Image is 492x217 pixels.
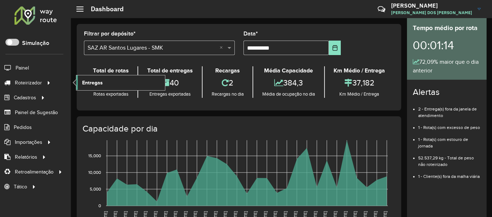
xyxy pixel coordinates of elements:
[329,41,341,55] button: Choose Date
[418,168,481,180] li: 1 - Cliente(s) fora da malha viária
[15,79,42,87] span: Roteirizador
[14,124,32,131] span: Pedidos
[327,66,392,75] div: Km Médio / Entrega
[86,91,136,98] div: Rotas exportadas
[413,58,481,75] div: 72,09% maior que o dia anterior
[255,75,322,91] div: 384,3
[98,203,101,208] text: 0
[140,66,200,75] div: Total de entregas
[88,153,101,158] text: 15,000
[418,149,481,168] li: 52.537,29 kg - Total de peso não roteirizado
[88,170,101,175] text: 10,000
[243,29,258,38] label: Data
[413,33,481,58] div: 00:01:14
[22,39,49,47] label: Simulação
[15,138,42,146] span: Importações
[15,109,58,116] span: Painel de Sugestão
[327,75,392,91] div: 37,182
[14,183,27,191] span: Tático
[204,75,251,91] div: 2
[391,2,472,9] h3: [PERSON_NAME]
[374,1,389,17] a: Contato Rápido
[418,100,481,119] li: 2 - Entrega(s) fora da janela de atendimento
[391,9,472,16] span: [PERSON_NAME] DOS [PERSON_NAME]
[418,119,481,131] li: 1 - Rota(s) com excesso de peso
[204,91,251,98] div: Recargas no dia
[84,5,124,13] h2: Dashboard
[255,66,322,75] div: Média Capacidade
[76,75,165,90] a: Entregas
[15,153,37,161] span: Relatórios
[418,131,481,149] li: 1 - Rota(s) com estouro de jornada
[204,66,251,75] div: Recargas
[140,91,200,98] div: Entregas exportadas
[82,124,394,134] h4: Capacidade por dia
[16,64,29,72] span: Painel
[15,168,54,176] span: Retroalimentação
[413,23,481,33] div: Tempo médio por rota
[220,43,226,52] span: Clear all
[14,94,36,101] span: Cadastros
[413,87,481,97] h4: Alertas
[84,29,136,38] label: Filtrar por depósito
[255,91,322,98] div: Média de ocupação no dia
[82,79,103,87] span: Entregas
[140,75,200,91] div: 40
[327,91,392,98] div: Km Médio / Entrega
[86,66,136,75] div: Total de rotas
[90,187,101,191] text: 5,000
